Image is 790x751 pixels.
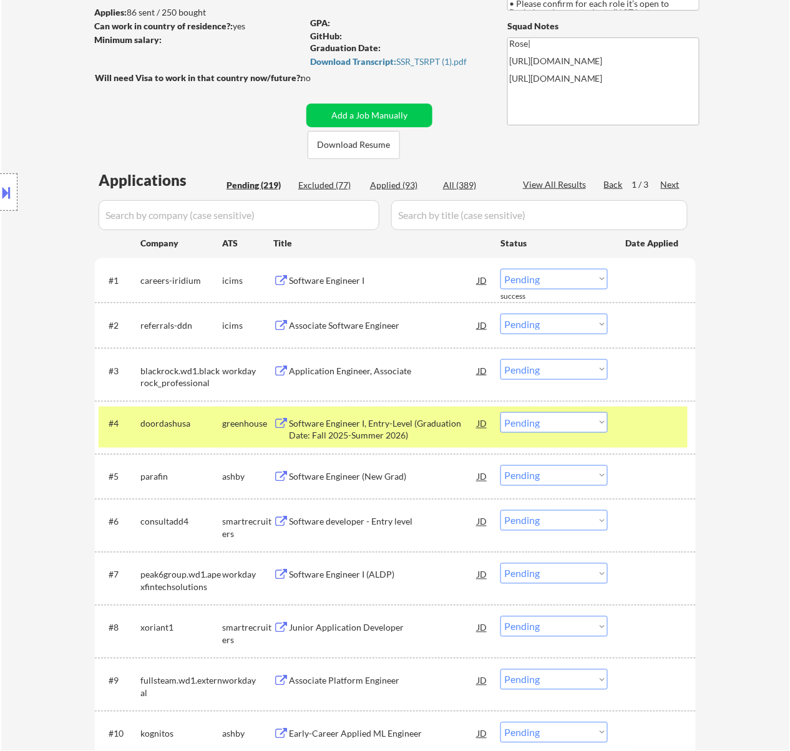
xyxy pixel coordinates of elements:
[94,21,233,31] strong: Can work in country of residence?:
[222,675,273,687] div: workday
[140,516,222,528] div: consultadd4
[507,20,700,32] div: Squad Notes
[476,563,489,586] div: JD
[310,57,484,69] a: Download Transcript:SSR_TSRPT (1).pdf
[109,675,130,687] div: #9
[443,179,505,191] div: All (389)
[289,471,477,483] div: Software Engineer (New Grad)
[222,622,273,646] div: smartrecruiters
[476,616,489,639] div: JD
[500,291,550,302] div: success
[310,56,396,67] strong: Download Transcript:
[222,569,273,581] div: workday
[289,569,477,581] div: Software Engineer I (ALDP)
[140,471,222,483] div: parafin
[604,178,624,191] div: Back
[391,200,688,230] input: Search by title (case sensitive)
[109,516,130,528] div: #6
[140,418,222,430] div: doordashusa
[289,418,477,442] div: Software Engineer I, Entry-Level (Graduation Date: Fall 2025-Summer 2026)
[109,569,130,581] div: #7
[476,269,489,291] div: JD
[140,365,222,389] div: blackrock.wd1.blackrock_professional
[94,34,162,45] strong: Minimum salary:
[289,319,477,332] div: Associate Software Engineer
[140,569,222,593] div: peak6group.wd1.apexfintechsolutions
[289,675,477,687] div: Associate Platform Engineer
[476,722,489,745] div: JD
[140,728,222,740] div: kognitos
[94,20,298,32] div: yes
[310,57,484,66] div: SSR_TSRPT (1).pdf
[308,131,400,159] button: Download Resume
[298,179,361,191] div: Excluded (77)
[476,314,489,336] div: JD
[476,510,489,533] div: JD
[222,319,273,332] div: icims
[222,237,273,250] div: ATS
[99,200,379,230] input: Search by company (case sensitive)
[109,319,130,332] div: #2
[289,516,477,528] div: Software developer - Entry level
[222,471,273,483] div: ashby
[500,231,608,254] div: Status
[222,728,273,740] div: ashby
[476,465,489,488] div: JD
[94,7,127,17] strong: Applies:
[310,31,342,41] strong: GitHub:
[289,274,477,287] div: Software Engineer I
[227,179,289,191] div: Pending (219)
[109,471,130,483] div: #5
[523,178,590,191] div: View All Results
[661,178,681,191] div: Next
[109,365,130,377] div: #3
[289,622,477,634] div: Junior Application Developer
[140,622,222,634] div: xoriant1
[273,237,489,250] div: Title
[310,42,381,53] strong: Graduation Date:
[95,72,303,83] strong: Will need Visa to work in that country now/future?:
[310,17,330,28] strong: GPA:
[222,418,273,430] div: greenhouse
[289,728,477,740] div: Early-Career Applied ML Engineer
[222,516,273,540] div: smartrecruiters
[306,104,432,127] button: Add a Job Manually
[476,669,489,692] div: JD
[626,237,681,250] div: Date Applied
[289,365,477,377] div: Application Engineer, Associate
[140,675,222,699] div: fullsteam.wd1.external
[301,72,336,84] div: no
[632,178,661,191] div: 1 / 3
[222,365,273,377] div: workday
[222,274,273,287] div: icims
[370,179,432,191] div: Applied (93)
[140,319,222,332] div: referrals-ddn
[109,622,130,634] div: #8
[476,412,489,435] div: JD
[109,728,130,740] div: #10
[109,418,130,430] div: #4
[476,359,489,382] div: JD
[94,6,302,19] div: 86 sent / 250 bought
